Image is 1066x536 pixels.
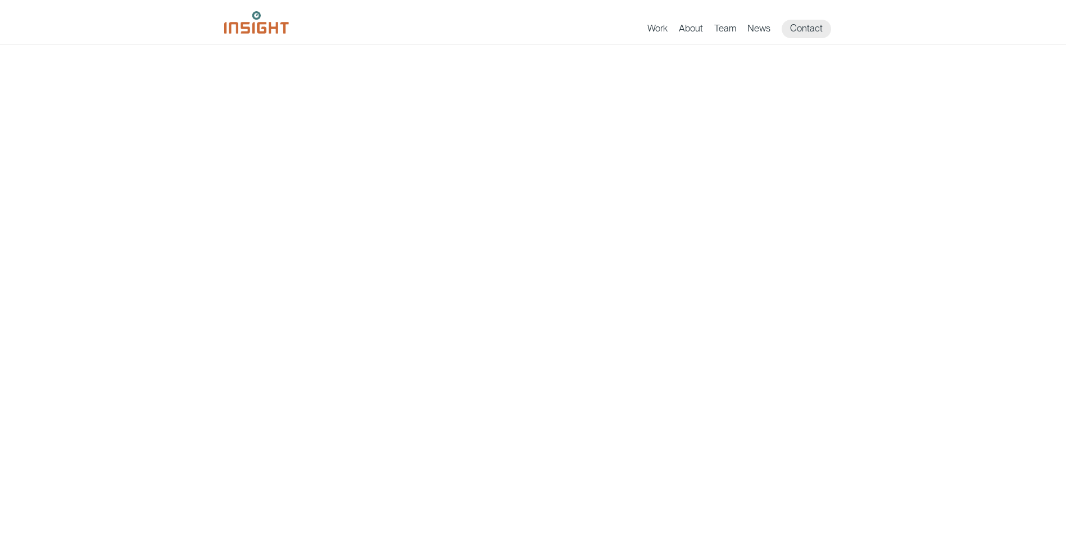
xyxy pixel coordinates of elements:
a: Work [647,22,668,38]
img: Insight Marketing Design [224,11,289,34]
a: About [679,22,703,38]
a: Contact [782,20,831,38]
nav: primary navigation menu [647,20,842,38]
a: News [747,22,770,38]
a: Team [714,22,736,38]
